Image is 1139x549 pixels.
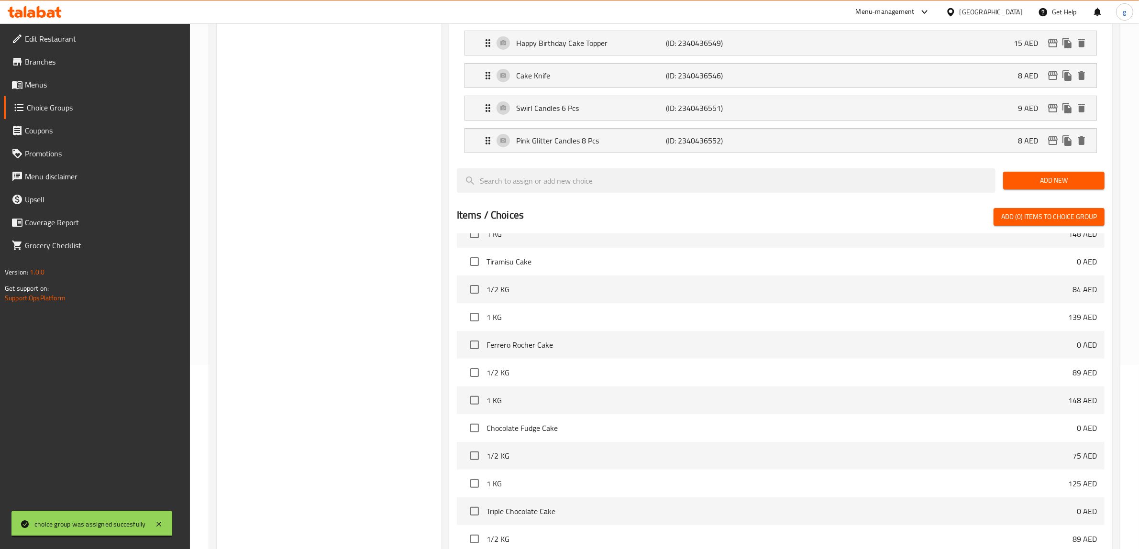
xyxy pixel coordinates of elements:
[30,266,44,278] span: 1.0.0
[465,96,1096,120] div: Expand
[1073,450,1097,461] p: 75 AED
[4,211,190,234] a: Coverage Report
[464,362,485,383] span: Select choice
[1018,135,1046,146] p: 8 AED
[516,135,666,146] p: Pink Glitter Candles 8 Pcs
[1068,311,1097,323] p: 139 AED
[1060,133,1074,148] button: duplicate
[25,33,183,44] span: Edit Restaurant
[464,224,485,244] span: Select choice
[464,390,485,410] span: Select choice
[1046,133,1060,148] button: edit
[25,217,183,228] span: Coverage Report
[1074,68,1089,83] button: delete
[457,124,1105,157] li: Expand
[4,96,190,119] a: Choice Groups
[487,311,1068,323] span: 1 KG
[1073,284,1097,295] p: 84 AED
[1046,36,1060,50] button: edit
[516,102,666,114] p: Swirl Candles 6 Pcs
[1046,68,1060,83] button: edit
[1077,256,1097,267] p: 0 AED
[1074,101,1089,115] button: delete
[1001,211,1097,223] span: Add (0) items to choice group
[4,234,190,257] a: Grocery Checklist
[4,27,190,50] a: Edit Restaurant
[487,505,1077,517] span: Triple Chocolate Cake
[25,148,183,159] span: Promotions
[487,478,1068,489] span: 1 KG
[516,70,666,81] p: Cake Knife
[5,266,28,278] span: Version:
[457,59,1105,92] li: Expand
[1011,175,1097,187] span: Add New
[25,240,183,251] span: Grocery Checklist
[666,135,766,146] p: (ID: 2340436552)
[25,79,183,90] span: Menus
[27,102,183,113] span: Choice Groups
[457,92,1105,124] li: Expand
[1060,36,1074,50] button: duplicate
[464,418,485,438] span: Select choice
[34,519,145,529] div: choice group was assigned succesfully
[4,119,190,142] a: Coupons
[5,292,66,304] a: Support.OpsPlatform
[464,529,485,549] span: Select choice
[487,395,1068,406] span: 1 KG
[25,171,183,182] span: Menu disclaimer
[465,129,1096,153] div: Expand
[457,208,524,222] h2: Items / Choices
[464,501,485,521] span: Select choice
[1073,367,1097,378] p: 89 AED
[25,125,183,136] span: Coupons
[666,70,766,81] p: (ID: 2340436546)
[457,27,1105,59] li: Expand
[1073,533,1097,545] p: 89 AED
[1077,505,1097,517] p: 0 AED
[487,228,1068,240] span: 1 KG
[5,282,49,295] span: Get support on:
[1068,478,1097,489] p: 125 AED
[487,450,1073,461] span: 1/2 KG
[487,367,1073,378] span: 1/2 KG
[1060,101,1074,115] button: duplicate
[4,165,190,188] a: Menu disclaimer
[4,188,190,211] a: Upsell
[487,533,1073,545] span: 1/2 KG
[1046,101,1060,115] button: edit
[487,284,1073,295] span: 1/2 KG
[1018,70,1046,81] p: 8 AED
[1068,228,1097,240] p: 148 AED
[4,73,190,96] a: Menus
[464,446,485,466] span: Select choice
[1014,37,1046,49] p: 15 AED
[464,307,485,327] span: Select choice
[1077,339,1097,351] p: 0 AED
[856,6,915,18] div: Menu-management
[1018,102,1046,114] p: 9 AED
[464,473,485,494] span: Select choice
[1074,36,1089,50] button: delete
[465,31,1096,55] div: Expand
[960,7,1023,17] div: [GEOGRAPHIC_DATA]
[25,56,183,67] span: Branches
[1077,422,1097,434] p: 0 AED
[1074,133,1089,148] button: delete
[487,256,1077,267] span: Tiramisu Cake
[994,208,1105,226] button: Add (0) items to choice group
[4,142,190,165] a: Promotions
[464,335,485,355] span: Select choice
[25,194,183,205] span: Upsell
[487,339,1077,351] span: Ferrero Rocher Cake
[516,37,666,49] p: Happy Birthday Cake Topper
[666,37,766,49] p: (ID: 2340436549)
[1060,68,1074,83] button: duplicate
[1003,172,1105,189] button: Add New
[1123,7,1126,17] span: g
[1068,395,1097,406] p: 148 AED
[465,64,1096,88] div: Expand
[4,50,190,73] a: Branches
[666,102,766,114] p: (ID: 2340436551)
[487,422,1077,434] span: Chocolate Fudge Cake
[457,168,995,193] input: search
